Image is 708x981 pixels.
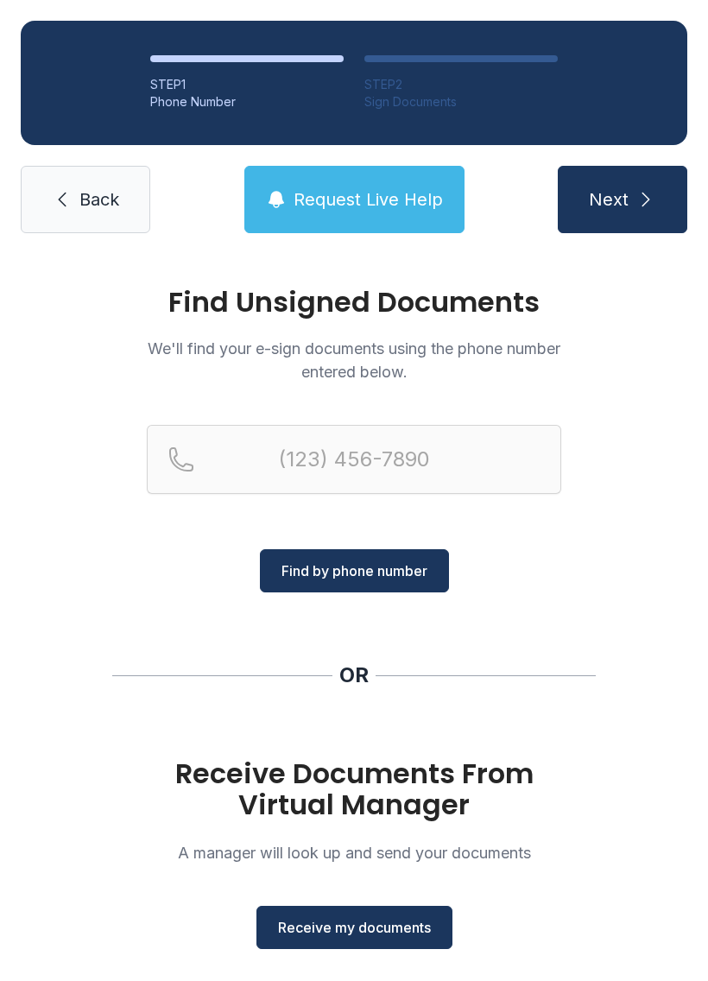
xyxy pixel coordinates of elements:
[147,841,561,864] p: A manager will look up and send your documents
[147,288,561,316] h1: Find Unsigned Documents
[150,93,344,111] div: Phone Number
[147,337,561,383] p: We'll find your e-sign documents using the phone number entered below.
[147,425,561,494] input: Reservation phone number
[364,93,558,111] div: Sign Documents
[147,758,561,820] h1: Receive Documents From Virtual Manager
[589,187,629,212] span: Next
[364,76,558,93] div: STEP 2
[339,661,369,689] div: OR
[294,187,443,212] span: Request Live Help
[150,76,344,93] div: STEP 1
[278,917,431,938] span: Receive my documents
[281,560,427,581] span: Find by phone number
[79,187,119,212] span: Back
